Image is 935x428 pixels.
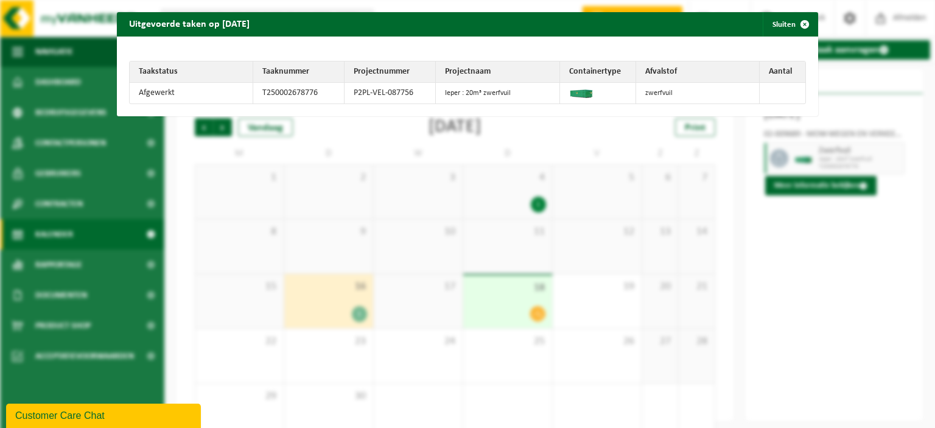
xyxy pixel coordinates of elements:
th: Taakstatus [130,61,253,83]
th: Containertype [560,61,636,83]
td: zwerfvuil [636,83,760,103]
td: Ieper : 20m³ zwerfvuil [436,83,559,103]
th: Projectnaam [436,61,559,83]
th: Taaknummer [253,61,345,83]
td: T250002678776 [253,83,345,103]
th: Projectnummer [345,61,436,83]
img: HK-XC-20-GN-00 [569,86,594,98]
iframe: chat widget [6,401,203,428]
th: Afvalstof [636,61,760,83]
button: Sluiten [763,12,817,37]
td: P2PL-VEL-087756 [345,83,436,103]
td: Afgewerkt [130,83,253,103]
th: Aantal [760,61,805,83]
h2: Uitgevoerde taken op [DATE] [117,12,262,35]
